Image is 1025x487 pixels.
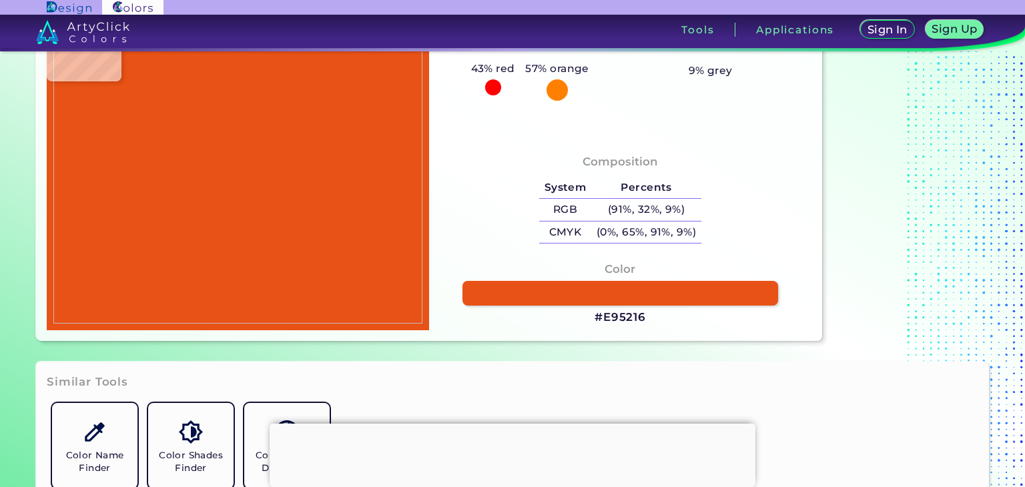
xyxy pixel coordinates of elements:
img: icon_color_names_dictionary.svg [275,420,298,444]
h5: Sign Up [934,24,975,34]
h5: Color Names Dictionary [250,449,324,474]
iframe: Advertisement [270,424,755,484]
h5: (0%, 65%, 91%, 9%) [591,221,701,243]
img: logo_artyclick_colors_white.svg [36,20,130,44]
img: ArtyClick Design logo [47,1,91,14]
h5: Sign In [869,25,906,35]
h5: System [539,177,591,199]
h5: 43% red [466,60,521,77]
h5: Color Shades Finder [153,449,228,474]
h5: 57% orange [521,60,595,77]
a: Sign Up [928,21,982,39]
img: icon_color_shades.svg [179,420,202,444]
h3: #E95216 [595,310,646,326]
h5: 9% grey [689,62,733,79]
a: Sign In [863,21,912,39]
h5: (91%, 32%, 9%) [591,199,701,221]
h4: Color [605,260,635,279]
h5: RGB [539,199,591,221]
h5: CMYK [539,221,591,243]
h5: Percents [591,177,701,199]
img: de6517fe-184e-40ed-a620-ffc4af93f511 [53,13,422,324]
h3: Tools [681,25,714,35]
h4: Composition [583,152,658,171]
h3: Applications [756,25,834,35]
img: icon_color_name_finder.svg [83,420,106,444]
h5: Color Name Finder [57,449,132,474]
